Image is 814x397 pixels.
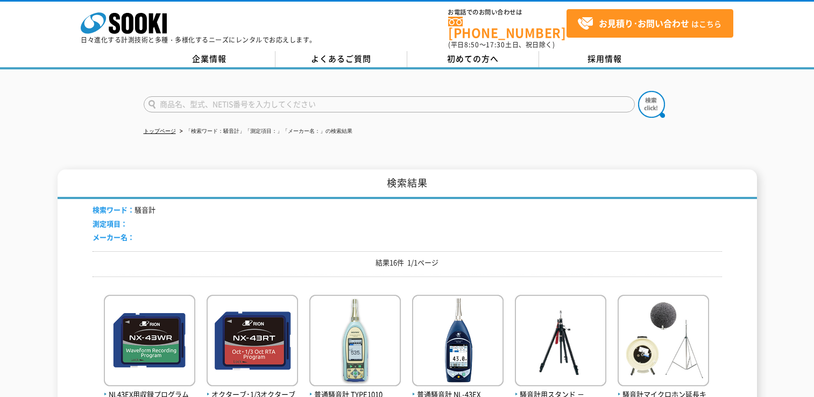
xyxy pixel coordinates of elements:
[464,40,479,49] span: 8:50
[93,204,155,216] li: 騒音計
[309,295,401,389] img: TYPE1010
[486,40,505,49] span: 17:30
[81,37,316,43] p: 日々進化する計測技術と多種・多様化するニーズにレンタルでお応えします。
[93,204,135,215] span: 検索ワード：
[93,257,722,268] p: 結果16件 1/1ページ
[448,9,567,16] span: お電話でのお問い合わせは
[178,126,352,137] li: 「検索ワード：騒音計」「測定項目：」「メーカー名：」の検索結果
[58,169,757,199] h1: 検索結果
[447,53,499,65] span: 初めての方へ
[515,295,606,389] img: －
[104,295,195,389] img: NX-43WR
[407,51,539,67] a: 初めての方へ
[93,232,135,242] span: メーカー名：
[144,51,275,67] a: 企業情報
[144,128,176,134] a: トップページ
[539,51,671,67] a: 採用情報
[412,295,504,389] img: NL-43EX
[577,16,721,32] span: はこちら
[207,295,298,389] img: NX-43RT
[599,17,689,30] strong: お見積り･お問い合わせ
[567,9,733,38] a: お見積り･お問い合わせはこちら
[448,40,555,49] span: (平日 ～ 土日、祝日除く)
[93,218,128,229] span: 測定項目：
[618,295,709,389] img: EC-04C(30m)
[448,17,567,39] a: [PHONE_NUMBER]
[144,96,635,112] input: 商品名、型式、NETIS番号を入力してください
[638,91,665,118] img: btn_search.png
[275,51,407,67] a: よくあるご質問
